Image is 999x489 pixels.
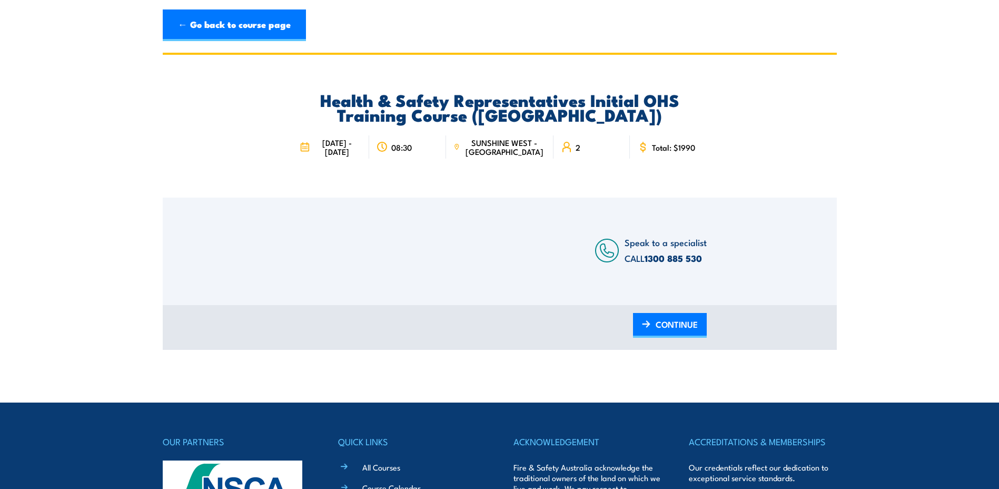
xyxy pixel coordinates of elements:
span: Speak to a specialist CALL [625,236,707,265]
h4: ACCREDITATIONS & MEMBERSHIPS [689,434,836,449]
h4: QUICK LINKS [338,434,486,449]
a: CONTINUE [633,313,707,338]
span: Total: $1990 [652,143,695,152]
a: 1300 885 530 [645,251,702,265]
h4: OUR PARTNERS [163,434,310,449]
span: 2 [576,143,580,152]
a: ← Go back to course page [163,9,306,41]
span: SUNSHINE WEST - [GEOGRAPHIC_DATA] [463,138,546,156]
p: Our credentials reflect our dedication to exceptional service standards. [689,462,836,483]
h2: Health & Safety Representatives Initial OHS Training Course ([GEOGRAPHIC_DATA]) [292,92,707,122]
h4: ACKNOWLEDGEMENT [513,434,661,449]
a: All Courses [362,462,400,473]
span: 08:30 [391,143,412,152]
span: [DATE] - [DATE] [313,138,362,156]
span: CONTINUE [656,310,698,338]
